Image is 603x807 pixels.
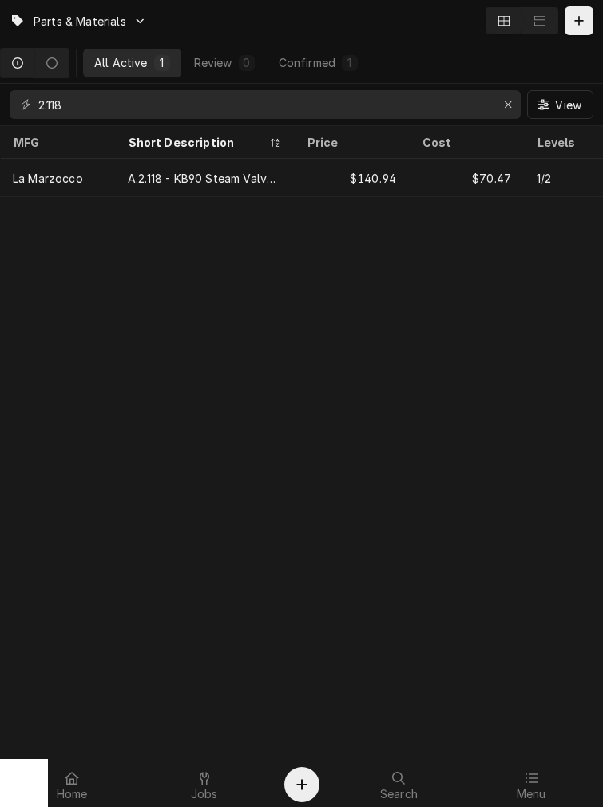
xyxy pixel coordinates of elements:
[194,54,232,71] div: Review
[466,765,597,804] a: Menu
[422,134,508,151] div: Cost
[294,159,409,197] div: $140.94
[495,92,521,117] button: Erase input
[380,788,418,801] span: Search
[57,788,88,801] span: Home
[191,788,218,801] span: Jobs
[517,788,546,801] span: Menu
[6,765,137,804] a: Home
[527,90,593,119] button: View
[537,134,597,151] div: Levels
[139,765,270,804] a: Jobs
[3,8,153,34] a: Go to Parts & Materials
[307,134,393,151] div: Price
[409,159,524,197] div: $70.47
[128,170,281,187] div: A.2.118 - KB90 Steam Valve Insert/Connector
[334,765,465,804] a: Search
[13,134,99,151] div: MFG
[157,54,167,71] div: 1
[242,54,252,71] div: 0
[34,13,126,30] span: Parts & Materials
[284,767,319,802] button: Create Object
[279,54,335,71] div: Confirmed
[128,134,265,151] div: Short Description
[13,170,83,187] div: La Marzocco
[38,90,490,119] input: Keyword search
[94,54,148,71] div: All Active
[537,170,551,187] div: 1/2
[345,54,355,71] div: 1
[552,97,585,113] span: View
